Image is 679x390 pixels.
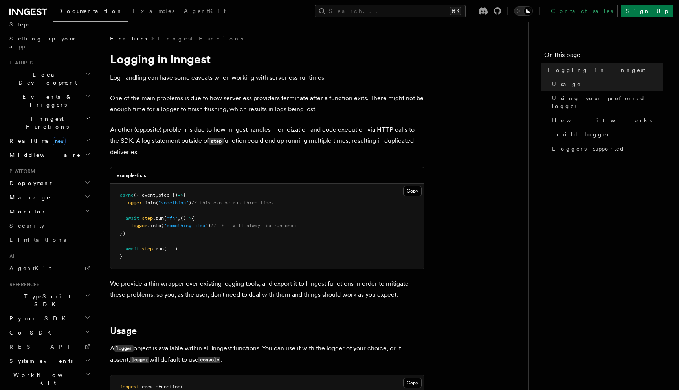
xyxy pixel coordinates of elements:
span: step [142,246,153,252]
span: await [125,246,139,252]
span: await [125,215,139,221]
span: AgentKit [184,8,226,14]
a: Examples [128,2,179,21]
code: logger [114,345,134,352]
span: new [53,137,66,145]
span: TypeScript SDK [6,292,85,308]
span: System events [6,357,73,365]
span: ( [164,246,167,252]
span: Usage [552,80,581,88]
span: Examples [132,8,174,14]
button: Go SDK [6,326,92,340]
span: Monitor [6,208,46,215]
button: Manage [6,190,92,204]
span: Limitations [9,237,66,243]
h4: On this page [544,50,663,63]
button: Local Development [6,68,92,90]
a: How it works [549,113,663,127]
span: Manage [6,193,51,201]
span: { [191,215,194,221]
a: Sign Up [621,5,673,17]
p: Another (opposite) problem is due to how Inngest handles memoization and code execution via HTTP ... [110,124,424,158]
span: Security [9,223,44,229]
span: Events & Triggers [6,93,86,109]
span: logger [125,200,142,206]
a: AgentKit [179,2,230,21]
button: Realtimenew [6,134,92,148]
span: .run [153,246,164,252]
span: Middleware [6,151,81,159]
span: ) [208,223,211,228]
a: REST API [6,340,92,354]
span: Logging in Inngest [547,66,645,74]
span: .info [142,200,156,206]
code: console [198,357,220,363]
span: AgentKit [9,265,51,271]
span: AI [6,253,15,259]
span: , [178,215,180,221]
span: step [142,215,153,221]
span: // this can be run three times [191,200,274,206]
code: logger [130,357,149,363]
span: Local Development [6,71,86,86]
code: step [209,138,223,145]
button: Python SDK [6,311,92,326]
span: step }) [158,192,178,198]
a: Using your preferred logger [549,91,663,113]
span: Features [110,35,147,42]
a: Loggers supported [549,142,663,156]
span: ({ event [134,192,156,198]
button: Events & Triggers [6,90,92,112]
span: ... [167,246,175,252]
a: Usage [110,326,137,337]
button: Monitor [6,204,92,219]
span: => [178,192,183,198]
span: Realtime [6,137,66,145]
button: System events [6,354,92,368]
a: child logger [554,127,663,142]
button: Inngest Functions [6,112,92,134]
span: .createFunction [139,384,180,390]
p: Log handling can have some caveats when working with serverless runtimes. [110,72,424,83]
span: "something" [158,200,189,206]
a: Setting up your app [6,31,92,53]
span: ( [156,200,158,206]
span: .run [153,215,164,221]
a: Contact sales [546,5,618,17]
button: Deployment [6,176,92,190]
span: child logger [557,131,611,138]
span: Workflow Kit [6,371,86,387]
span: , [156,192,158,198]
span: Deployment [6,179,52,187]
span: Python SDK [6,315,70,322]
span: Platform [6,168,35,175]
button: Copy [403,378,422,388]
span: // this will always be run once [211,223,296,228]
span: "fn" [167,215,178,221]
a: Security [6,219,92,233]
span: How it works [552,116,652,124]
span: References [6,281,39,288]
span: Setting up your app [9,35,77,50]
span: ) [175,246,178,252]
button: Search...⌘K [315,5,466,17]
span: ( [180,384,183,390]
span: () [180,215,186,221]
span: logger [131,223,147,228]
span: ( [164,215,167,221]
a: Usage [549,77,663,91]
span: "something else" [164,223,208,228]
a: Inngest Functions [158,35,243,42]
span: Go SDK [6,329,56,337]
p: We provide a thin wrapper over existing logging tools, and export it to Inngest functions in orde... [110,278,424,300]
span: Documentation [58,8,123,14]
span: async [120,192,134,198]
a: Documentation [53,2,128,22]
span: Features [6,60,33,66]
span: ( [161,223,164,228]
span: Inngest Functions [6,115,85,131]
span: REST API [9,344,76,350]
span: { [183,192,186,198]
h3: example-fn.ts [117,172,146,178]
span: Using your preferred logger [552,94,663,110]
